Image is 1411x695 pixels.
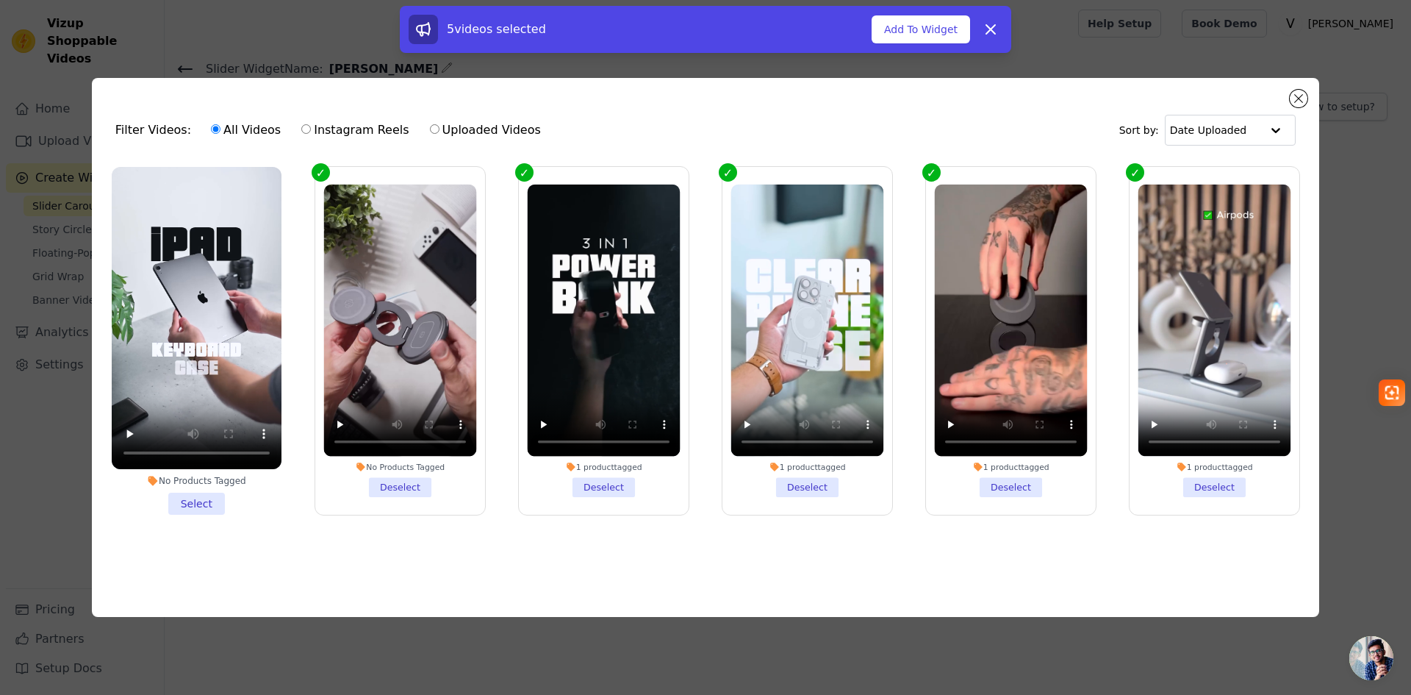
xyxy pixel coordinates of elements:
span: 5 videos selected [447,22,546,36]
button: Close modal [1290,90,1307,107]
label: Uploaded Videos [429,121,542,140]
div: No Products Tagged [112,475,281,487]
div: Bate-papo aberto [1349,636,1393,680]
div: 1 product tagged [731,462,884,472]
div: 1 product tagged [527,462,680,472]
div: Filter Videos: [115,113,549,147]
label: Instagram Reels [301,121,409,140]
button: Add To Widget [872,15,970,43]
div: 1 product tagged [1138,462,1291,472]
label: All Videos [210,121,281,140]
div: No Products Tagged [323,462,476,472]
div: Sort by: [1119,115,1296,146]
div: 1 product tagged [935,462,1088,472]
